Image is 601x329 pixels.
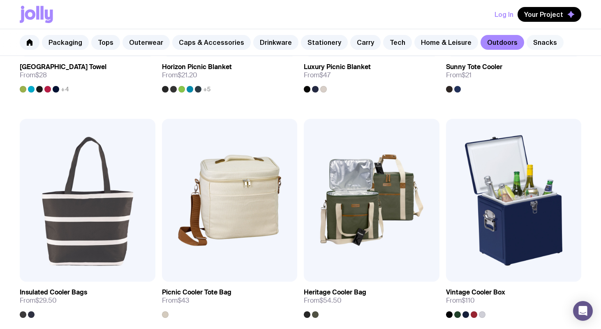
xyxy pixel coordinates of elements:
[301,35,348,50] a: Stationery
[20,71,47,79] span: From
[304,63,371,71] h3: Luxury Picnic Blanket
[304,56,439,93] a: Luxury Picnic BlanketFrom$47
[172,35,251,50] a: Caps & Accessories
[91,35,120,50] a: Tops
[20,297,57,305] span: From
[414,35,478,50] a: Home & Leisure
[162,56,298,93] a: Horizon Picnic BlanketFrom$21.20+5
[446,56,582,93] a: Sunny Tote CoolerFrom$21
[61,86,69,93] span: +4
[446,282,582,318] a: Vintage Cooler BoxFrom$110
[304,71,331,79] span: From
[481,35,524,50] a: Outdoors
[35,71,47,79] span: $28
[304,282,439,318] a: Heritage Cooler BagFrom$54.50
[203,86,210,93] span: +5
[20,56,155,93] a: [GEOGRAPHIC_DATA] TowelFrom$28+4
[383,35,412,50] a: Tech
[446,297,475,305] span: From
[20,282,155,318] a: Insulated Cooler BagsFrom$29.50
[462,71,472,79] span: $21
[178,296,189,305] span: $43
[162,282,298,318] a: Picnic Cooler Tote BagFrom$43
[20,63,106,71] h3: [GEOGRAPHIC_DATA] Towel
[495,7,513,22] button: Log In
[304,288,366,297] h3: Heritage Cooler Bag
[162,297,189,305] span: From
[123,35,170,50] a: Outerwear
[524,10,563,19] span: Your Project
[20,288,87,297] h3: Insulated Cooler Bags
[253,35,298,50] a: Drinkware
[162,71,197,79] span: From
[446,63,502,71] h3: Sunny Tote Cooler
[527,35,564,50] a: Snacks
[518,7,581,22] button: Your Project
[162,63,232,71] h3: Horizon Picnic Blanket
[350,35,381,50] a: Carry
[304,297,342,305] span: From
[162,288,231,297] h3: Picnic Cooler Tote Bag
[35,296,57,305] span: $29.50
[462,296,475,305] span: $110
[42,35,89,50] a: Packaging
[446,288,505,297] h3: Vintage Cooler Box
[319,71,331,79] span: $47
[446,71,472,79] span: From
[573,301,593,321] div: Open Intercom Messenger
[178,71,197,79] span: $21.20
[319,296,342,305] span: $54.50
